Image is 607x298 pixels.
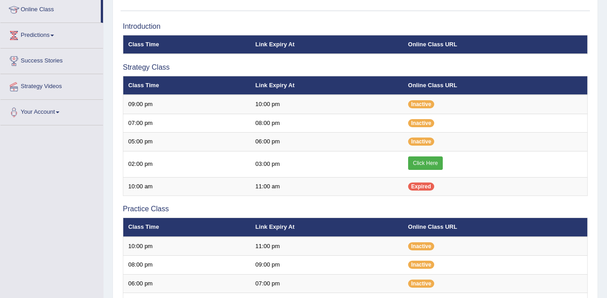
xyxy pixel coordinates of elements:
[123,76,251,95] th: Class Time
[123,237,251,256] td: 10:00 pm
[0,100,103,122] a: Your Account
[251,177,403,196] td: 11:00 am
[408,100,435,108] span: Inactive
[123,133,251,151] td: 05:00 pm
[408,242,435,250] span: Inactive
[123,177,251,196] td: 10:00 am
[251,35,403,54] th: Link Expiry At
[251,256,403,275] td: 09:00 pm
[123,114,251,133] td: 07:00 pm
[408,280,435,288] span: Inactive
[123,95,251,114] td: 09:00 pm
[251,218,403,237] th: Link Expiry At
[123,256,251,275] td: 08:00 pm
[123,205,588,213] h3: Practice Class
[0,23,103,45] a: Predictions
[251,114,403,133] td: 08:00 pm
[123,63,588,71] h3: Strategy Class
[251,274,403,293] td: 07:00 pm
[251,237,403,256] td: 11:00 pm
[408,138,435,146] span: Inactive
[0,49,103,71] a: Success Stories
[0,74,103,97] a: Strategy Videos
[403,76,588,95] th: Online Class URL
[408,182,434,191] span: Expired
[123,218,251,237] th: Class Time
[408,261,435,269] span: Inactive
[251,133,403,151] td: 06:00 pm
[408,156,443,170] a: Click Here
[408,119,435,127] span: Inactive
[123,35,251,54] th: Class Time
[123,274,251,293] td: 06:00 pm
[403,35,588,54] th: Online Class URL
[123,151,251,177] td: 02:00 pm
[123,22,588,31] h3: Introduction
[251,151,403,177] td: 03:00 pm
[403,218,588,237] th: Online Class URL
[251,76,403,95] th: Link Expiry At
[251,95,403,114] td: 10:00 pm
